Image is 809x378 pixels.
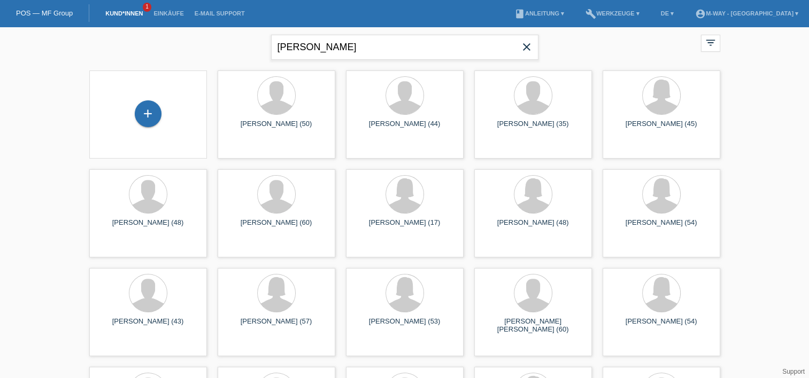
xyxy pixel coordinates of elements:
div: [PERSON_NAME] (53) [355,317,455,334]
a: POS — MF Group [16,9,73,17]
div: [PERSON_NAME] (60) [226,218,327,235]
div: [PERSON_NAME] (43) [98,317,198,334]
div: [PERSON_NAME] (50) [226,120,327,137]
a: Support [782,368,805,375]
div: [PERSON_NAME] [PERSON_NAME] (60) [483,317,583,334]
div: [PERSON_NAME] (35) [483,120,583,137]
div: [PERSON_NAME] (54) [611,317,712,334]
div: [PERSON_NAME] (54) [611,218,712,235]
input: Suche... [271,35,538,60]
a: buildWerkzeuge ▾ [580,10,645,17]
a: E-Mail Support [189,10,250,17]
div: Kund*in hinzufügen [135,105,161,123]
i: book [514,9,525,19]
span: 1 [143,3,151,12]
i: close [520,41,533,53]
div: [PERSON_NAME] (57) [226,317,327,334]
a: DE ▾ [656,10,679,17]
a: Kund*innen [100,10,148,17]
div: [PERSON_NAME] (17) [355,218,455,235]
i: filter_list [705,37,716,49]
a: Einkäufe [148,10,189,17]
a: bookAnleitung ▾ [509,10,569,17]
div: [PERSON_NAME] (48) [483,218,583,235]
i: build [585,9,596,19]
i: account_circle [695,9,706,19]
div: [PERSON_NAME] (44) [355,120,455,137]
div: [PERSON_NAME] (45) [611,120,712,137]
div: [PERSON_NAME] (48) [98,218,198,235]
a: account_circlem-way - [GEOGRAPHIC_DATA] ▾ [690,10,804,17]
